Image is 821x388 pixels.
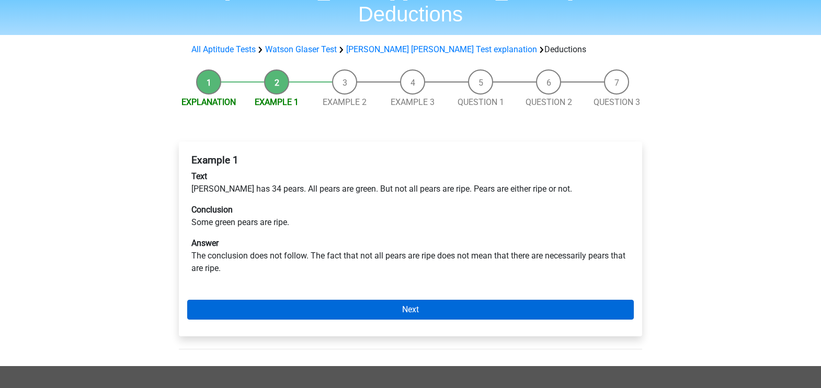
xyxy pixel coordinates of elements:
p: The conclusion does not follow. The fact that not all pears are ripe does not mean that there are... [191,237,630,275]
a: Explanation [181,97,236,107]
div: Deductions [187,43,634,56]
a: Example 2 [323,97,367,107]
a: Next [187,300,634,320]
a: All Aptitude Tests [191,44,256,54]
p: Some green pears are ripe. [191,204,630,229]
a: Question 1 [458,97,504,107]
a: Watson Glaser Test [265,44,337,54]
b: Example 1 [191,154,238,166]
a: Question 2 [526,97,572,107]
b: Conclusion [191,205,233,215]
p: [PERSON_NAME] has 34 pears. All pears are green. But not all pears are ripe. Pears are either rip... [191,170,630,195]
a: [PERSON_NAME] [PERSON_NAME] Test explanation [346,44,537,54]
a: Example 3 [391,97,435,107]
a: Question 3 [594,97,640,107]
b: Answer [191,238,219,248]
a: Example 1 [255,97,299,107]
b: Text [191,171,207,181]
